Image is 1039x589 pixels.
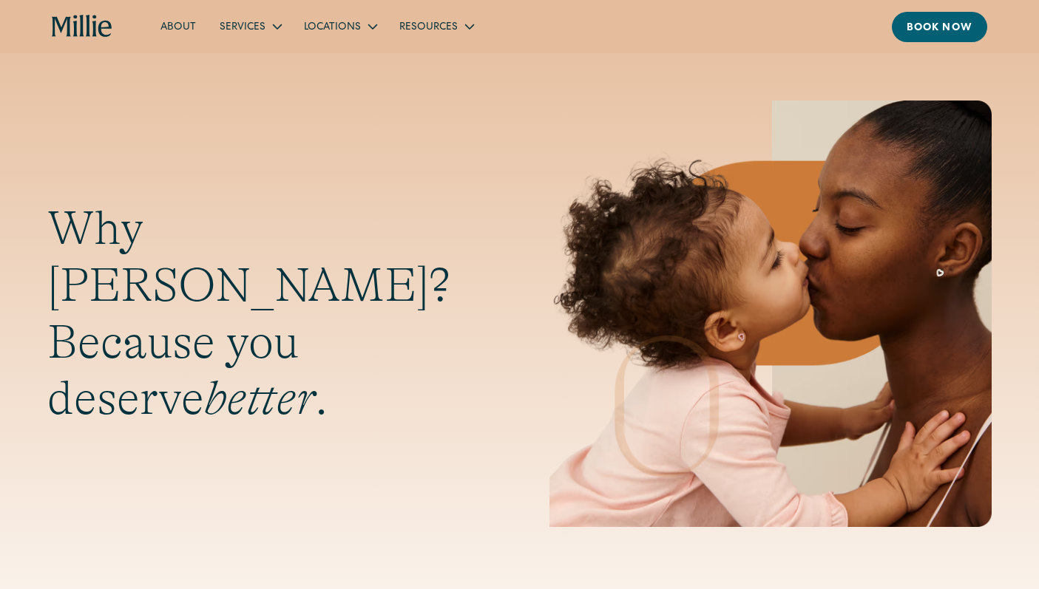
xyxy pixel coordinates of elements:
[47,200,490,427] h1: Why [PERSON_NAME]? Because you deserve .
[304,20,361,35] div: Locations
[907,21,972,36] div: Book now
[399,20,458,35] div: Resources
[292,14,387,38] div: Locations
[52,15,113,38] a: home
[892,12,987,42] a: Book now
[149,14,208,38] a: About
[549,101,992,527] img: Mother and baby sharing a kiss, highlighting the emotional bond and nurturing care at the heart o...
[204,372,315,425] em: better
[208,14,292,38] div: Services
[220,20,265,35] div: Services
[387,14,484,38] div: Resources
